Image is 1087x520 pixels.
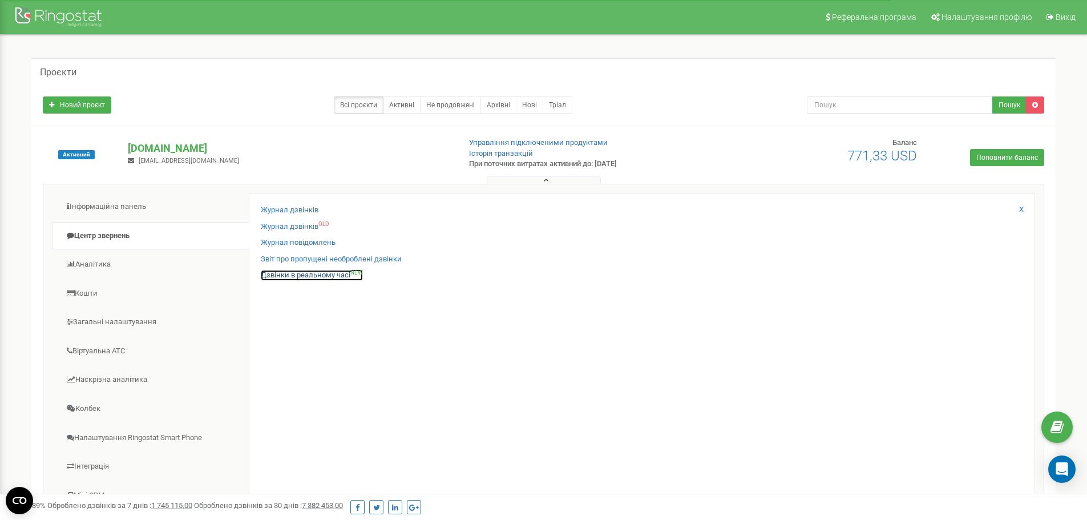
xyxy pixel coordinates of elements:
span: Оброблено дзвінків за 7 днів : [47,501,192,510]
a: Наскрізна аналітика [52,366,249,394]
a: Журнал дзвінків [261,205,318,216]
span: Вихід [1056,13,1076,22]
a: Загальні налаштування [52,308,249,336]
a: Інформаційна панель [52,193,249,221]
a: Mini CRM [52,482,249,510]
span: Реферальна програма [832,13,916,22]
a: Новий проєкт [43,96,111,114]
a: Центр звернень [52,222,249,250]
a: Кошти [52,280,249,308]
p: [DOMAIN_NAME] [128,141,450,156]
u: 7 382 453,00 [302,501,343,510]
a: Тріал [543,96,572,114]
a: Архівні [480,96,516,114]
a: Звіт про пропущені необроблені дзвінки [261,254,402,265]
span: Оброблено дзвінків за 30 днів : [194,501,343,510]
p: При поточних витратах активний до: [DATE] [469,159,706,170]
span: [EMAIL_ADDRESS][DOMAIN_NAME] [139,157,239,164]
a: Активні [383,96,421,114]
u: 1 745 115,00 [151,501,192,510]
a: Історія транзакцій [469,149,533,158]
a: Управління підключеними продуктами [469,138,608,147]
span: Налаштування профілю [941,13,1032,22]
a: Віртуальна АТС [52,337,249,365]
sup: OLD [318,221,329,227]
div: Open Intercom Messenger [1048,455,1076,483]
span: Активний [58,150,95,159]
a: Налаштування Ringostat Smart Phone [52,424,249,452]
sup: NEW [350,269,363,276]
button: Open CMP widget [6,487,33,514]
span: Баланс [892,138,917,147]
a: Не продовжені [420,96,481,114]
button: Пошук [992,96,1027,114]
a: Дзвінки в реальному часіNEW [261,270,363,281]
a: Поповнити баланс [970,149,1044,166]
a: Журнал дзвінківOLD [261,221,329,232]
a: Інтеграція [52,453,249,481]
input: Пошук [807,96,993,114]
a: X [1019,204,1024,215]
a: Аналiтика [52,251,249,279]
span: 771,33 USD [847,148,917,164]
h5: Проєкти [40,67,76,78]
a: Нові [516,96,543,114]
a: Журнал повідомлень [261,237,336,248]
a: Колбек [52,395,249,423]
a: Всі проєкти [334,96,383,114]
